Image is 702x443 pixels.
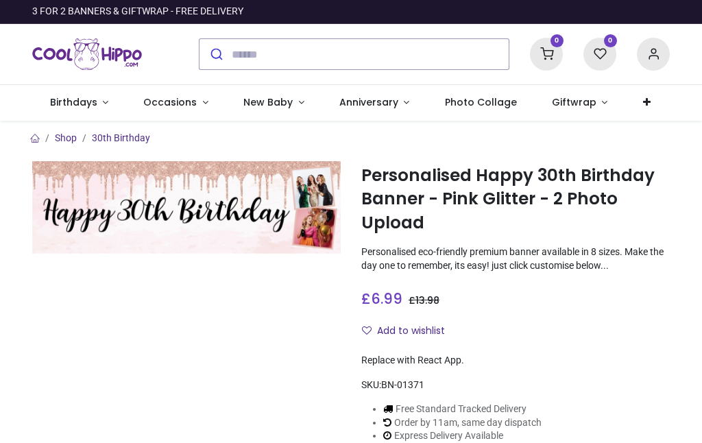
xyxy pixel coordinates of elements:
[361,320,457,343] button: Add to wishlistAdd to wishlist
[361,354,670,368] div: Replace with React App.
[32,85,126,121] a: Birthdays
[322,85,427,121] a: Anniversary
[126,85,226,121] a: Occasions
[361,289,402,309] span: £
[371,289,402,309] span: 6.99
[415,294,439,307] span: 13.98
[339,95,398,109] span: Anniversary
[32,5,243,19] div: 3 FOR 2 BANNERS & GIFTWRAP - FREE DELIVERY
[32,35,142,73] a: Logo of Cool Hippo
[226,85,322,121] a: New Baby
[381,379,424,390] span: BN-01371
[583,48,616,59] a: 0
[361,379,670,392] div: SKU:
[362,326,372,335] i: Add to wishlist
[92,132,150,143] a: 30th Birthday
[383,403,575,416] li: Free Standard Tracked Delivery
[50,95,97,109] span: Birthdays
[383,429,575,443] li: Express Delivery Available
[382,5,670,19] iframe: Customer reviews powered by Trustpilot
[32,35,142,73] img: Cool Hippo
[199,39,232,69] button: Submit
[604,34,617,47] sup: 0
[361,246,670,272] p: Personalised eco-friendly premium banner available in 8 sizes. Make the day one to remember, its ...
[243,95,293,109] span: New Baby
[445,95,517,109] span: Photo Collage
[530,48,563,59] a: 0
[143,95,197,109] span: Occasions
[361,164,670,235] h1: Personalised Happy 30th Birthday Banner - Pink Glitter - 2 Photo Upload
[32,161,341,254] img: Personalised Happy 30th Birthday Banner - Pink Glitter - 2 Photo Upload
[55,132,77,143] a: Shop
[552,95,596,109] span: Giftwrap
[550,34,564,47] sup: 0
[409,294,439,307] span: £
[383,416,575,430] li: Order by 11am, same day dispatch
[534,85,625,121] a: Giftwrap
